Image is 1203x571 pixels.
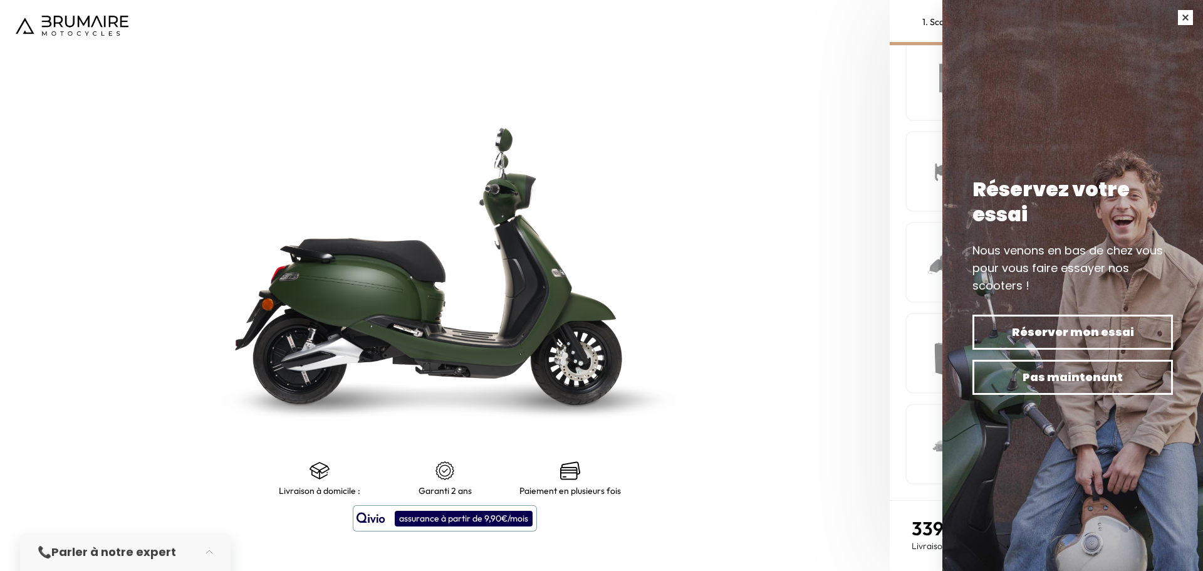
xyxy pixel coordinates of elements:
[16,16,128,36] img: Logo de Brumaire
[519,486,621,496] p: Paiement en plusieurs fois
[912,517,1014,540] p: 3390,00 €
[435,461,455,481] img: certificat-de-garantie.png
[357,511,385,526] img: logo qivio
[560,461,580,481] img: credit-cards.png
[919,236,972,289] img: Jupe imperméable
[919,54,972,107] img: Tracker GPS Invoxia
[919,417,972,471] img: Chargeur supplémentaire 3000W
[419,486,472,496] p: Garanti 2 ans
[395,511,533,526] div: assurance à partir de 9,90€/mois
[912,540,1014,552] p: Livraison estimée :
[919,327,972,380] img: Brumaire Sport : Batterie supplémentaire 3000W
[310,461,330,481] img: shipping.png
[279,486,360,496] p: Livraison à domicile :
[353,505,537,532] button: assurance à partir de 9,90€/mois
[919,145,972,198] img: Support téléphone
